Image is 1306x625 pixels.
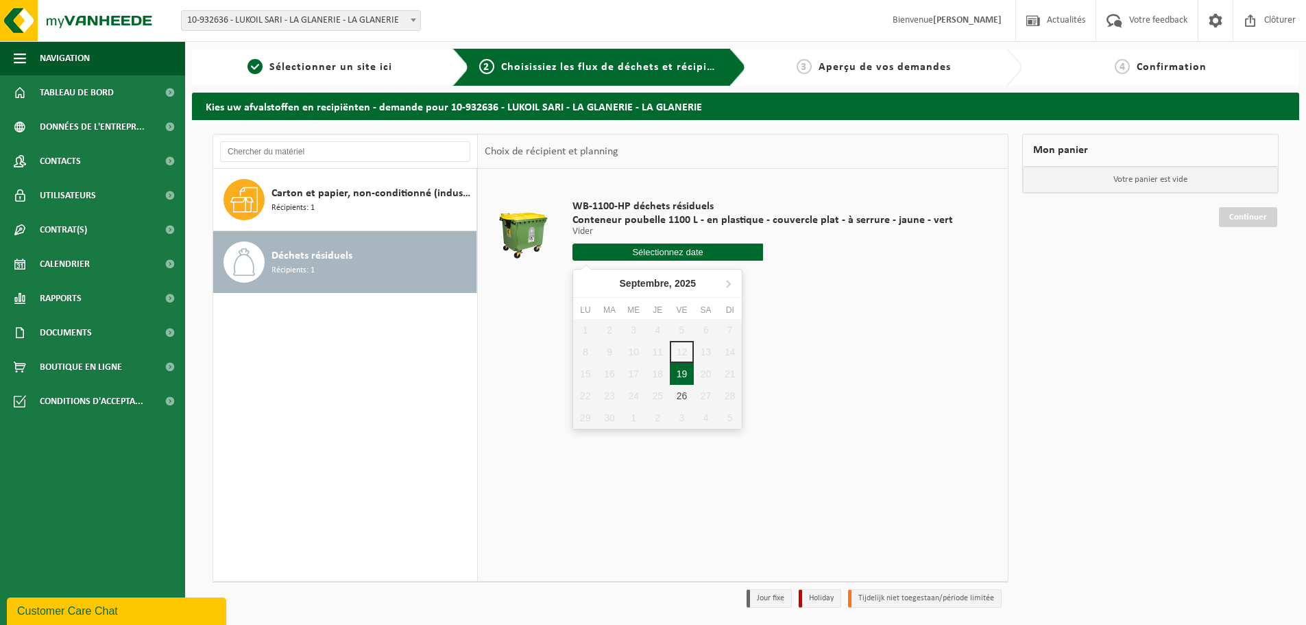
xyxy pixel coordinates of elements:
iframe: chat widget [7,595,229,625]
div: Sa [694,303,718,317]
span: Déchets résiduels [271,248,352,264]
span: Confirmation [1137,62,1207,73]
span: Contacts [40,144,81,178]
span: Données de l'entrepr... [40,110,145,144]
span: Tableau de bord [40,75,114,110]
div: Ma [597,303,621,317]
span: Récipients: 1 [271,264,315,277]
span: Calendrier [40,247,90,281]
span: Carton et papier, non-conditionné (industriel) [271,185,473,202]
span: 10-932636 - LUKOIL SARI - LA GLANERIE - LA GLANERIE [182,11,420,30]
button: Carton et papier, non-conditionné (industriel) Récipients: 1 [213,169,477,231]
button: Déchets résiduels Récipients: 1 [213,231,477,293]
span: Navigation [40,41,90,75]
span: Conteneur poubelle 1100 L - en plastique - couvercle plat - à serrure - jaune - vert [572,213,953,227]
span: Sélectionner un site ici [269,62,392,73]
span: Boutique en ligne [40,350,122,384]
span: 10-932636 - LUKOIL SARI - LA GLANERIE - LA GLANERIE [181,10,421,31]
div: Lu [573,303,597,317]
p: Vider [572,227,953,237]
div: 26 [670,385,694,407]
a: Continuer [1219,207,1277,227]
a: 1Sélectionner un site ici [199,59,442,75]
li: Tijdelijk niet toegestaan/période limitée [848,589,1002,608]
span: Rapports [40,281,82,316]
span: 4 [1115,59,1130,74]
div: Septembre, [614,272,702,294]
h2: Kies uw afvalstoffen en recipiënten - demande pour 10-932636 - LUKOIL SARI - LA GLANERIE - LA GLA... [192,93,1299,119]
div: Mon panier [1022,134,1279,167]
div: Je [646,303,670,317]
span: Utilisateurs [40,178,96,213]
input: Chercher du matériel [220,141,470,162]
span: Conditions d'accepta... [40,384,143,418]
span: 3 [797,59,812,74]
span: Choisissiez les flux de déchets et récipients [501,62,729,73]
div: Choix de récipient et planning [478,134,625,169]
span: WB-1100-HP déchets résiduels [572,200,953,213]
span: 2 [479,59,494,74]
span: Documents [40,316,92,350]
strong: [PERSON_NAME] [933,15,1002,25]
input: Sélectionnez date [572,244,763,261]
i: 2025 [675,279,696,288]
div: Me [622,303,646,317]
span: 1 [247,59,263,74]
div: Ve [670,303,694,317]
li: Jour fixe [747,589,792,608]
li: Holiday [799,589,841,608]
div: Di [718,303,742,317]
span: Aperçu de vos demandes [819,62,951,73]
div: 3 [670,407,694,429]
span: Contrat(s) [40,213,87,247]
p: Votre panier est vide [1023,167,1278,193]
span: Récipients: 1 [271,202,315,215]
div: 19 [670,363,694,385]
